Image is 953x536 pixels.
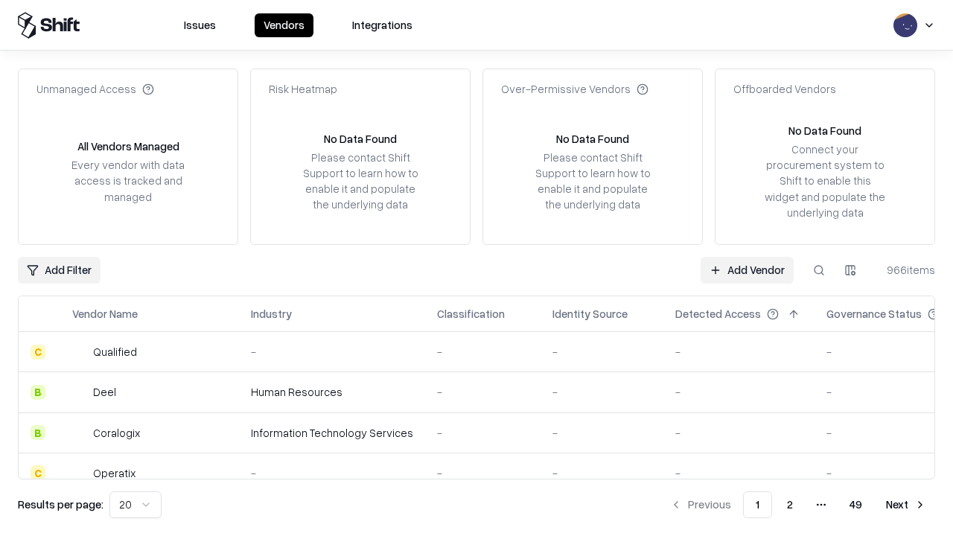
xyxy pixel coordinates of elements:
[343,13,421,37] button: Integrations
[531,150,654,213] div: Please contact Shift Support to learn how to enable it and populate the underlying data
[72,306,138,322] div: Vendor Name
[788,123,861,138] div: No Data Found
[77,138,179,154] div: All Vendors Managed
[675,344,803,360] div: -
[437,384,529,400] div: -
[93,344,137,360] div: Qualified
[733,81,836,97] div: Offboarded Vendors
[552,465,651,481] div: -
[437,344,529,360] div: -
[175,13,225,37] button: Issues
[31,345,45,360] div: C
[251,306,292,322] div: Industry
[775,491,805,518] button: 2
[251,344,413,360] div: -
[675,425,803,441] div: -
[437,306,505,322] div: Classification
[251,384,413,400] div: Human Resources
[877,491,935,518] button: Next
[675,306,761,322] div: Detected Access
[72,345,87,360] img: Qualified
[251,465,413,481] div: -
[31,425,45,440] div: B
[437,425,529,441] div: -
[675,384,803,400] div: -
[72,465,87,480] img: Operatix
[552,306,628,322] div: Identity Source
[93,425,140,441] div: Coralogix
[251,425,413,441] div: Information Technology Services
[556,131,629,147] div: No Data Found
[838,491,874,518] button: 49
[18,257,101,284] button: Add Filter
[72,425,87,440] img: Coralogix
[876,262,935,278] div: 966 items
[66,157,190,204] div: Every vendor with data access is tracked and managed
[72,385,87,400] img: Deel
[552,384,651,400] div: -
[552,344,651,360] div: -
[93,384,116,400] div: Deel
[31,465,45,480] div: C
[255,13,313,37] button: Vendors
[501,81,648,97] div: Over-Permissive Vendors
[552,425,651,441] div: -
[269,81,337,97] div: Risk Heatmap
[743,491,772,518] button: 1
[661,491,935,518] nav: pagination
[675,465,803,481] div: -
[36,81,154,97] div: Unmanaged Access
[763,141,887,220] div: Connect your procurement system to Shift to enable this widget and populate the underlying data
[437,465,529,481] div: -
[701,257,794,284] a: Add Vendor
[826,306,922,322] div: Governance Status
[93,465,136,481] div: Operatix
[18,497,103,512] p: Results per page:
[299,150,422,213] div: Please contact Shift Support to learn how to enable it and populate the underlying data
[31,385,45,400] div: B
[324,131,397,147] div: No Data Found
